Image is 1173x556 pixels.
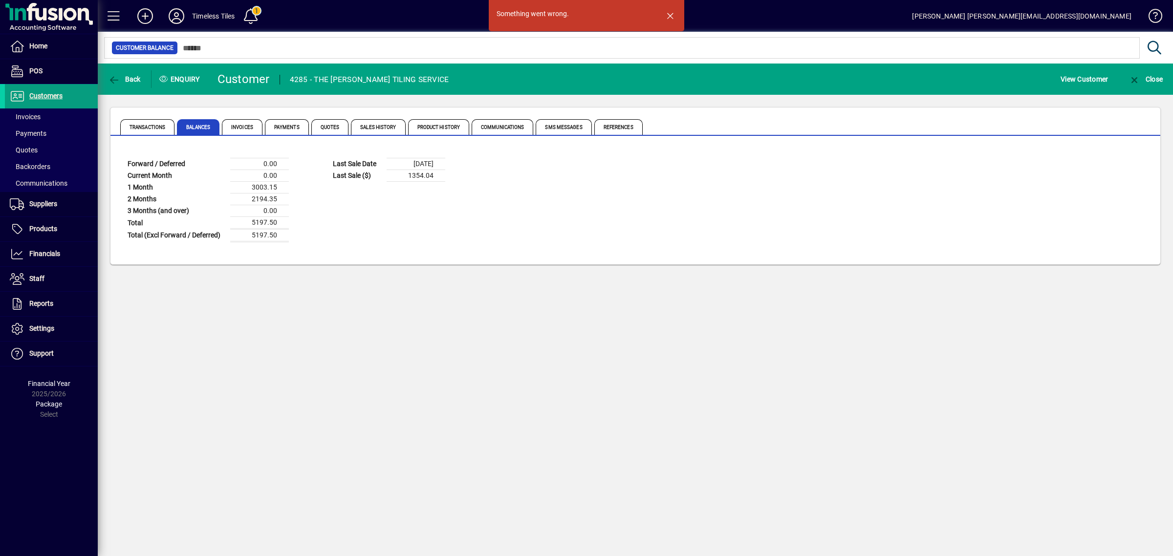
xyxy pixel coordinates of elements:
td: Total (Excl Forward / Deferred) [123,229,230,242]
span: View Customer [1061,71,1108,87]
td: 3003.15 [230,182,289,193]
a: Knowledge Base [1141,2,1161,34]
app-page-header-button: Back [98,70,152,88]
a: Staff [5,267,98,291]
td: Current Month [123,170,230,182]
td: Last Sale Date [328,158,387,170]
td: 0.00 [230,170,289,182]
span: Communications [472,119,533,135]
td: 0.00 [230,205,289,217]
span: Invoices [222,119,262,135]
span: Reports [29,299,53,307]
span: Customers [29,92,63,100]
span: Suppliers [29,200,57,208]
a: Payments [5,125,98,142]
span: Back [108,75,141,83]
button: Profile [161,7,192,25]
span: Payments [10,129,46,137]
span: POS [29,67,43,75]
button: Add [130,7,161,25]
div: Enquiry [152,71,210,87]
a: Settings [5,317,98,341]
span: Invoices [10,113,41,121]
span: Backorders [10,163,50,171]
span: Financials [29,250,60,257]
span: Package [36,400,62,408]
a: Home [5,34,98,59]
span: Financial Year [28,380,70,387]
span: References [594,119,643,135]
a: Products [5,217,98,241]
span: Quotes [311,119,349,135]
td: Last Sale ($) [328,170,387,182]
td: 1 Month [123,182,230,193]
div: 4285 - THE [PERSON_NAME] TILING SERVICE [290,72,449,87]
span: Close [1129,75,1163,83]
td: 0.00 [230,158,289,170]
a: Communications [5,175,98,192]
span: Home [29,42,47,50]
td: 5197.50 [230,217,289,229]
button: View Customer [1058,70,1110,88]
span: Payments [265,119,309,135]
span: Quotes [10,146,38,154]
div: [PERSON_NAME] [PERSON_NAME][EMAIL_ADDRESS][DOMAIN_NAME] [912,8,1131,24]
div: Customer [217,71,270,87]
a: Financials [5,242,98,266]
div: Timeless Tiles [192,8,235,24]
span: Support [29,349,54,357]
a: POS [5,59,98,84]
a: Quotes [5,142,98,158]
a: Support [5,342,98,366]
button: Back [106,70,143,88]
td: 1354.04 [387,170,445,182]
td: [DATE] [387,158,445,170]
span: Staff [29,275,44,282]
span: Products [29,225,57,233]
span: SMS Messages [536,119,591,135]
span: Communications [10,179,67,187]
td: 5197.50 [230,229,289,242]
td: Forward / Deferred [123,158,230,170]
span: Transactions [120,119,174,135]
span: Sales History [351,119,405,135]
td: 3 Months (and over) [123,205,230,217]
span: Product History [408,119,470,135]
a: Suppliers [5,192,98,216]
app-page-header-button: Close enquiry [1118,70,1173,88]
td: 2194.35 [230,193,289,205]
span: Customer Balance [116,43,174,53]
button: Close [1126,70,1165,88]
span: Settings [29,324,54,332]
a: Backorders [5,158,98,175]
a: Reports [5,292,98,316]
a: Invoices [5,108,98,125]
span: Balances [177,119,219,135]
td: Total [123,217,230,229]
td: 2 Months [123,193,230,205]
